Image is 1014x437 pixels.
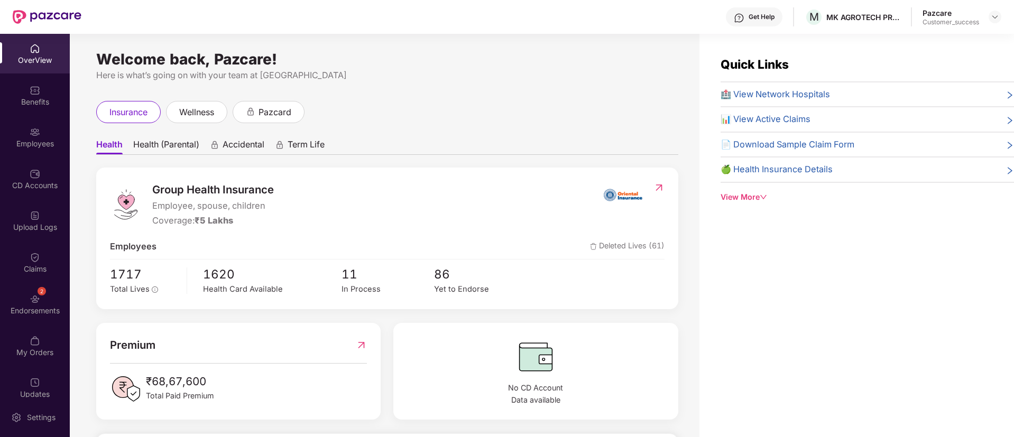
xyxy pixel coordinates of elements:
div: Welcome back, Pazcare! [96,55,678,63]
span: Deleted Lives (61) [590,240,665,254]
div: animation [246,107,255,116]
img: svg+xml;base64,PHN2ZyBpZD0iRHJvcGRvd24tMzJ4MzIiIHhtbG5zPSJodHRwOi8vd3d3LnczLm9yZy8yMDAwL3N2ZyIgd2... [991,13,999,21]
span: Total Lives [110,284,150,294]
span: ₹5 Lakhs [195,215,233,226]
div: Get Help [749,13,775,21]
img: insurerIcon [603,181,643,208]
span: Total Paid Premium [146,390,214,402]
span: Employee, spouse, children [152,199,274,213]
span: Quick Links [721,57,789,71]
div: Settings [24,412,59,423]
img: svg+xml;base64,PHN2ZyBpZD0iQmVuZWZpdHMiIHhtbG5zPSJodHRwOi8vd3d3LnczLm9yZy8yMDAwL3N2ZyIgd2lkdGg9Ij... [30,85,40,96]
img: svg+xml;base64,PHN2ZyBpZD0iQ0RfQWNjb3VudHMiIGRhdGEtbmFtZT0iQ0QgQWNjb3VudHMiIHhtbG5zPSJodHRwOi8vd3... [30,169,40,179]
span: info-circle [152,286,158,293]
div: Customer_success [923,18,979,26]
img: New Pazcare Logo [13,10,81,24]
div: MK AGROTECH PRIVATE LIMITED [826,12,900,22]
img: svg+xml;base64,PHN2ZyBpZD0iRW1wbG95ZWVzIiB4bWxucz0iaHR0cDovL3d3dy53My5vcmcvMjAwMC9zdmciIHdpZHRoPS... [30,127,40,137]
img: svg+xml;base64,PHN2ZyBpZD0iRW5kb3JzZW1lbnRzIiB4bWxucz0iaHR0cDovL3d3dy53My5vcmcvMjAwMC9zdmciIHdpZH... [30,294,40,304]
span: Health (Parental) [133,139,199,154]
span: 📄 Download Sample Claim Form [721,138,854,152]
div: Health Card Available [203,283,342,295]
img: svg+xml;base64,PHN2ZyBpZD0iTXlfT3JkZXJzIiBkYXRhLW5hbWU9Ik15IE9yZGVycyIgeG1sbnM9Imh0dHA6Ly93d3cudz... [30,336,40,346]
div: 2 [38,287,46,295]
span: ₹68,67,600 [146,373,214,390]
span: pazcard [259,106,291,119]
span: wellness [179,106,214,119]
div: animation [210,140,219,150]
img: CDBalanceIcon [407,337,665,377]
span: 🏥 View Network Hospitals [721,88,830,101]
div: In Process [342,283,434,295]
img: svg+xml;base64,PHN2ZyBpZD0iSG9tZSIgeG1sbnM9Imh0dHA6Ly93d3cudzMub3JnLzIwMDAvc3ZnIiB3aWR0aD0iMjAiIG... [30,43,40,54]
img: svg+xml;base64,PHN2ZyBpZD0iVXBsb2FkX0xvZ3MiIGRhdGEtbmFtZT0iVXBsb2FkIExvZ3MiIHhtbG5zPSJodHRwOi8vd3... [30,210,40,221]
span: 📊 View Active Claims [721,113,810,126]
img: logo [110,189,142,220]
span: down [760,193,767,201]
span: right [1006,90,1014,101]
span: No CD Account Data available [407,382,665,406]
div: animation [275,140,284,150]
img: svg+xml;base64,PHN2ZyBpZD0iVXBkYXRlZCIgeG1sbnM9Imh0dHA6Ly93d3cudzMub3JnLzIwMDAvc3ZnIiB3aWR0aD0iMj... [30,377,40,388]
span: 86 [434,265,527,284]
span: Premium [110,337,155,354]
span: right [1006,165,1014,176]
span: M [809,11,819,23]
div: Pazcare [923,8,979,18]
img: svg+xml;base64,PHN2ZyBpZD0iQ2xhaW0iIHhtbG5zPSJodHRwOi8vd3d3LnczLm9yZy8yMDAwL3N2ZyIgd2lkdGg9IjIwIi... [30,252,40,263]
img: RedirectIcon [356,337,367,354]
div: Coverage: [152,214,274,228]
div: Here is what’s going on with your team at [GEOGRAPHIC_DATA] [96,69,678,82]
img: svg+xml;base64,PHN2ZyBpZD0iU2V0dGluZy0yMHgyMCIgeG1sbnM9Imh0dHA6Ly93d3cudzMub3JnLzIwMDAvc3ZnIiB3aW... [11,412,22,423]
span: Group Health Insurance [152,181,274,198]
span: Health [96,139,123,154]
span: 11 [342,265,434,284]
span: insurance [109,106,148,119]
img: deleteIcon [590,243,597,250]
span: Accidental [223,139,264,154]
div: View More [721,191,1014,203]
span: 1717 [110,265,179,284]
img: RedirectIcon [653,182,665,193]
div: Yet to Endorse [434,283,527,295]
span: Employees [110,240,156,254]
span: 1620 [203,265,342,284]
span: 🍏 Health Insurance Details [721,163,833,176]
span: Term Life [288,139,325,154]
img: svg+xml;base64,PHN2ZyBpZD0iSGVscC0zMngzMiIgeG1sbnM9Imh0dHA6Ly93d3cudzMub3JnLzIwMDAvc3ZnIiB3aWR0aD... [734,13,744,23]
img: PaidPremiumIcon [110,373,142,405]
span: right [1006,115,1014,126]
span: right [1006,140,1014,152]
